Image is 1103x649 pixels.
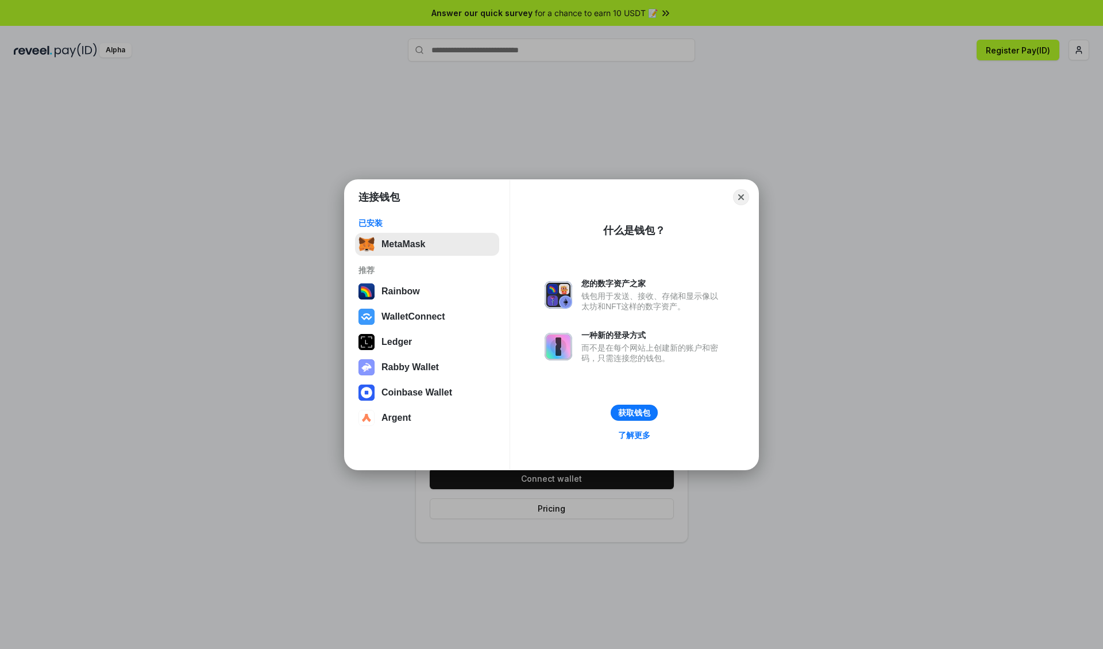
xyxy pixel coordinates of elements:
[358,359,375,375] img: svg+xml,%3Csvg%20xmlns%3D%22http%3A%2F%2Fwww.w3.org%2F2000%2Fsvg%22%20fill%3D%22none%22%20viewBox...
[603,224,665,237] div: 什么是钱包？
[581,343,724,363] div: 而不是在每个网站上创建新的账户和密码，只需连接您的钱包。
[358,334,375,350] img: svg+xml,%3Csvg%20xmlns%3D%22http%3A%2F%2Fwww.w3.org%2F2000%2Fsvg%22%20width%3D%2228%22%20height%3...
[355,305,499,328] button: WalletConnect
[358,410,375,426] img: svg+xml,%3Csvg%20width%3D%2228%22%20height%3D%2228%22%20viewBox%3D%220%200%2028%2028%22%20fill%3D...
[355,356,499,379] button: Rabby Wallet
[381,312,445,322] div: WalletConnect
[355,381,499,404] button: Coinbase Wallet
[358,190,400,204] h1: 连接钱包
[611,405,658,421] button: 获取钱包
[358,309,375,325] img: svg+xml,%3Csvg%20width%3D%2228%22%20height%3D%2228%22%20viewBox%3D%220%200%2028%2028%22%20fill%3D...
[355,280,499,303] button: Rainbow
[358,385,375,401] img: svg+xml,%3Csvg%20width%3D%2228%22%20height%3D%2228%22%20viewBox%3D%220%200%2028%2028%22%20fill%3D...
[618,408,650,418] div: 获取钱包
[733,189,749,205] button: Close
[381,337,412,347] div: Ledger
[618,430,650,440] div: 了解更多
[381,387,452,398] div: Coinbase Wallet
[581,330,724,340] div: 一种新的登录方式
[381,362,439,372] div: Rabby Wallet
[355,233,499,256] button: MetaMask
[611,428,657,443] a: 了解更多
[358,283,375,299] img: svg+xml,%3Csvg%20width%3D%22120%22%20height%3D%22120%22%20viewBox%3D%220%200%20120%20120%22%20fil...
[581,291,724,312] div: 钱包用于发送、接收、存储和显示像以太坊和NFT这样的数字资产。
[581,278,724,289] div: 您的数字资产之家
[381,239,425,249] div: MetaMask
[358,218,496,228] div: 已安装
[381,413,411,423] div: Argent
[358,236,375,252] img: svg+xml,%3Csvg%20fill%3D%22none%22%20height%3D%2233%22%20viewBox%3D%220%200%2035%2033%22%20width%...
[358,265,496,275] div: 推荐
[381,286,420,297] div: Rainbow
[545,333,572,360] img: svg+xml,%3Csvg%20xmlns%3D%22http%3A%2F%2Fwww.w3.org%2F2000%2Fsvg%22%20fill%3D%22none%22%20viewBox...
[545,281,572,309] img: svg+xml,%3Csvg%20xmlns%3D%22http%3A%2F%2Fwww.w3.org%2F2000%2Fsvg%22%20fill%3D%22none%22%20viewBox...
[355,331,499,354] button: Ledger
[355,406,499,429] button: Argent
